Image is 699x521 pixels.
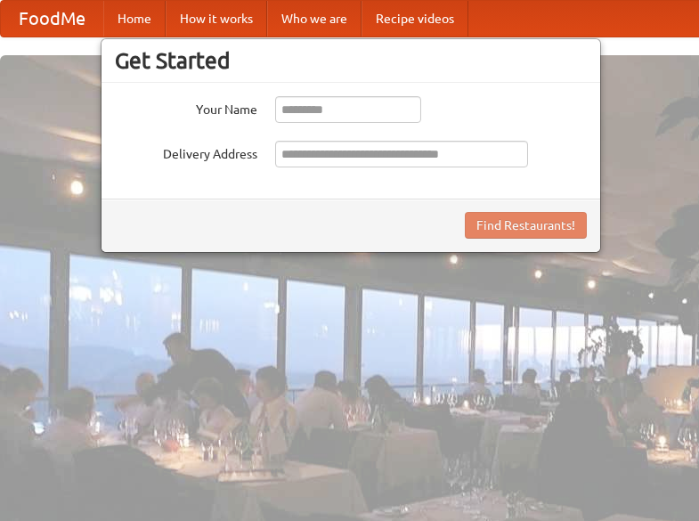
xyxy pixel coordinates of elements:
[362,1,468,37] a: Recipe videos
[166,1,267,37] a: How it works
[115,141,257,163] label: Delivery Address
[1,1,103,37] a: FoodMe
[115,96,257,118] label: Your Name
[103,1,166,37] a: Home
[115,47,587,74] h3: Get Started
[267,1,362,37] a: Who we are
[465,212,587,239] button: Find Restaurants!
